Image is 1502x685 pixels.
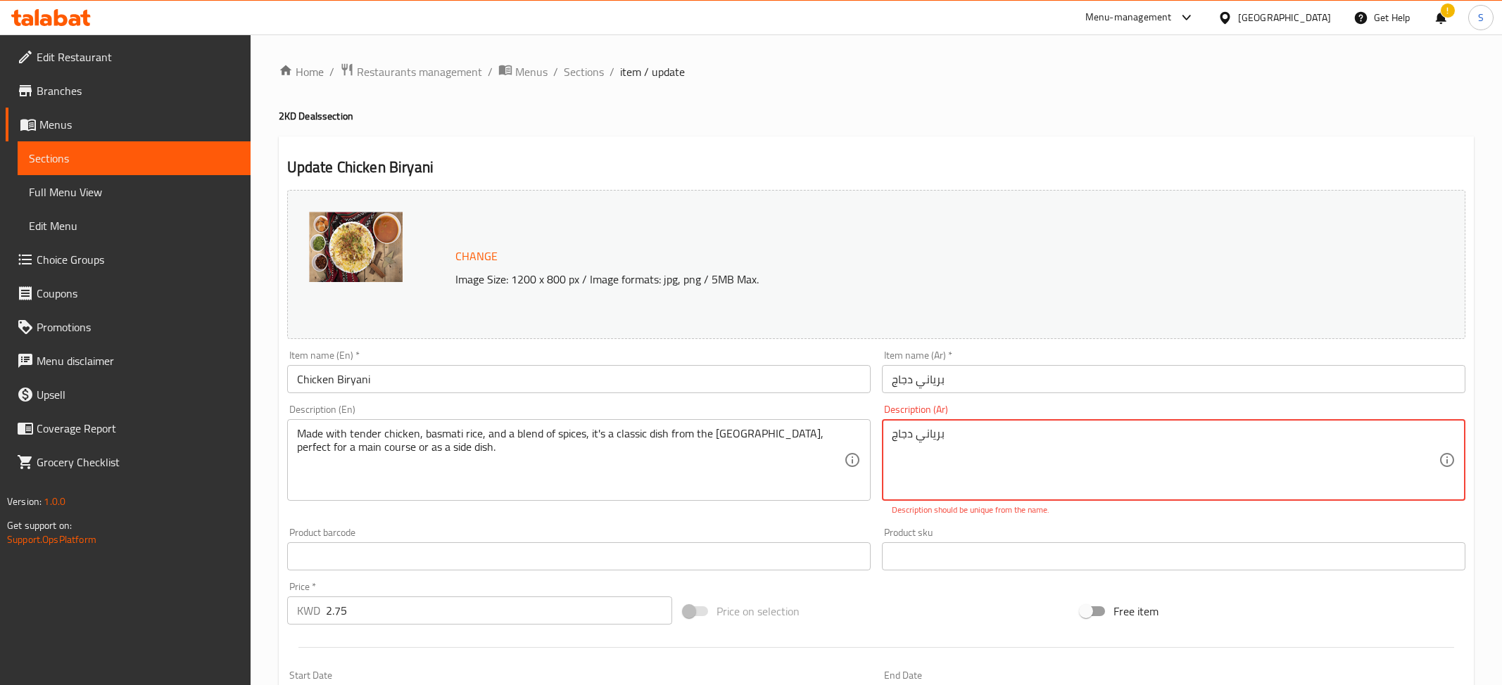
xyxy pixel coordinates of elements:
span: Free item [1113,603,1159,620]
img: Chicken_Biryani_400x_637357780883761813.jpg [309,212,403,282]
a: Menu disclaimer [6,344,251,378]
h2: Update Chicken Biryani [287,157,1465,178]
span: S [1478,10,1484,25]
a: Edit Restaurant [6,40,251,74]
a: Coverage Report [6,411,251,445]
button: Change [450,242,503,271]
span: Change [455,246,498,267]
a: Home [279,63,324,80]
a: Menus [498,63,548,81]
span: Full Menu View [29,184,239,200]
input: Please enter product sku [882,542,1465,570]
a: Edit Menu [18,209,251,243]
input: Enter name En [287,365,871,393]
p: Description should be unique from the name. [892,504,1456,516]
span: Edit Restaurant [37,49,239,65]
a: Coupons [6,276,251,310]
a: Restaurants management [340,63,482,81]
span: Sections [29,150,239,167]
span: Branches [37,82,239,99]
span: item / update [620,63,685,80]
input: Please enter price [326,596,672,625]
div: [GEOGRAPHIC_DATA] [1238,10,1331,25]
li: / [610,63,614,80]
p: Image Size: 1200 x 800 px / Image formats: jpg, png / 5MB Max. [450,271,1301,288]
a: Choice Groups [6,243,251,276]
span: Choice Groups [37,251,239,268]
span: Grocery Checklist [37,454,239,470]
input: Please enter product barcode [287,542,871,570]
textarea: Made with tender chicken, basmati rice, and a blend of spices, it's a classic dish from the [GEOG... [297,427,844,494]
span: Menus [515,63,548,80]
a: Branches [6,74,251,108]
input: Enter name Ar [882,365,1465,393]
li: / [553,63,558,80]
span: Menus [39,116,239,133]
span: 1.0.0 [44,492,65,511]
div: Menu-management [1085,9,1172,26]
span: Get support on: [7,516,72,534]
li: / [488,63,493,80]
h4: 2KD Deals section [279,109,1474,123]
a: Full Menu View [18,175,251,209]
a: Support.OpsPlatform [7,530,96,549]
li: / [329,63,334,80]
span: Restaurants management [357,63,482,80]
a: Promotions [6,310,251,344]
span: Edit Menu [29,217,239,234]
span: Coupons [37,285,239,302]
textarea: برياني دجاج [892,427,1439,494]
p: KWD [297,602,320,619]
a: Sections [564,63,604,80]
span: Version: [7,492,42,511]
a: Sections [18,141,251,175]
nav: breadcrumb [279,63,1474,81]
a: Menus [6,108,251,141]
a: Grocery Checklist [6,445,251,479]
span: Price on selection [717,603,800,620]
span: Promotions [37,319,239,335]
a: Upsell [6,378,251,411]
span: Coverage Report [37,420,239,437]
span: Upsell [37,386,239,403]
span: Menu disclaimer [37,352,239,369]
